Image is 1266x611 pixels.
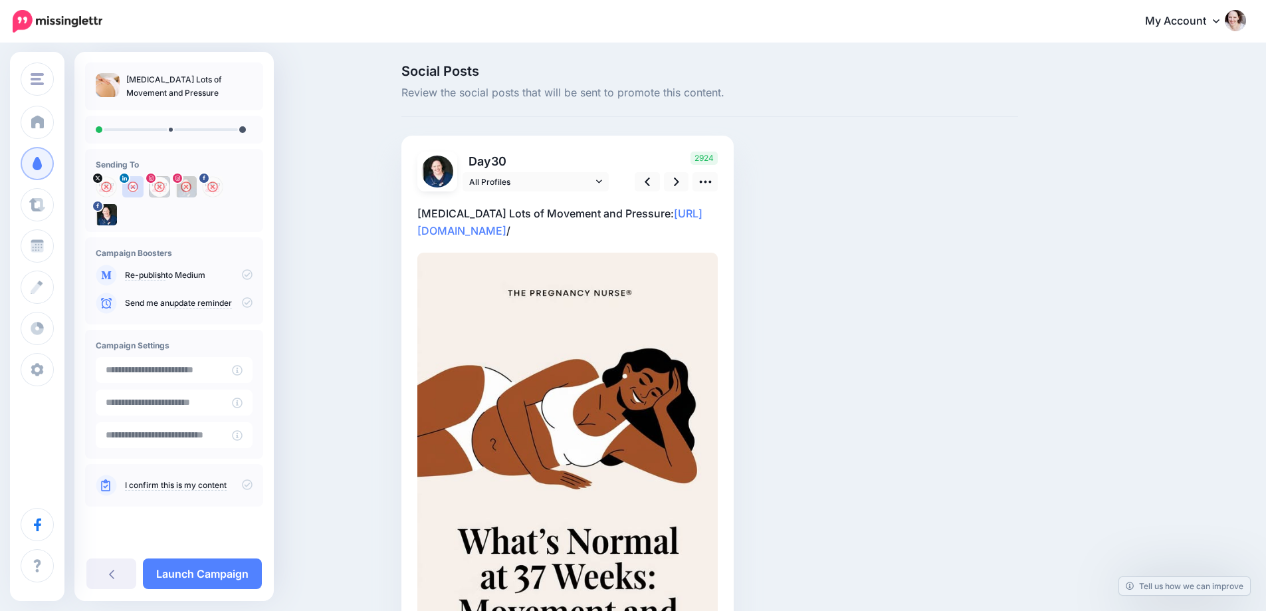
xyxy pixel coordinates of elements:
[469,175,593,189] span: All Profiles
[96,204,117,225] img: 293356615_413924647436347_5319703766953307182_n-bsa103635.jpg
[463,152,611,171] p: Day
[421,156,453,187] img: 293356615_413924647436347_5319703766953307182_n-bsa103635.jpg
[690,152,718,165] span: 2924
[491,154,506,168] span: 30
[202,176,223,197] img: 294267531_452028763599495_8356150534574631664_n-bsa103634.png
[96,248,253,258] h4: Campaign Boosters
[31,73,44,85] img: menu.png
[1119,577,1250,595] a: Tell us how we can improve
[1132,5,1246,38] a: My Account
[169,298,232,308] a: update reminder
[96,73,120,97] img: 57f563b412597f34bf5477d48a4a9619_thumb.jpg
[96,176,117,197] img: Q47ZFdV9-23892.jpg
[125,297,253,309] p: Send me an
[125,270,165,281] a: Re-publish
[126,73,253,100] p: [MEDICAL_DATA] Lots of Movement and Pressure
[96,160,253,170] h4: Sending To
[149,176,170,197] img: 171614132_153822223321940_582953623993691943_n-bsa102292.jpg
[125,269,253,281] p: to Medium
[401,64,1018,78] span: Social Posts
[96,340,253,350] h4: Campaign Settings
[417,205,718,239] p: [MEDICAL_DATA] Lots of Movement and Pressure: /
[401,84,1018,102] span: Review the social posts that will be sent to promote this content.
[13,10,102,33] img: Missinglettr
[122,176,144,197] img: user_default_image.png
[463,172,609,191] a: All Profiles
[125,480,227,491] a: I confirm this is my content
[175,176,197,197] img: 117675426_2401644286800900_3570104518066085037_n-bsa102293.jpg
